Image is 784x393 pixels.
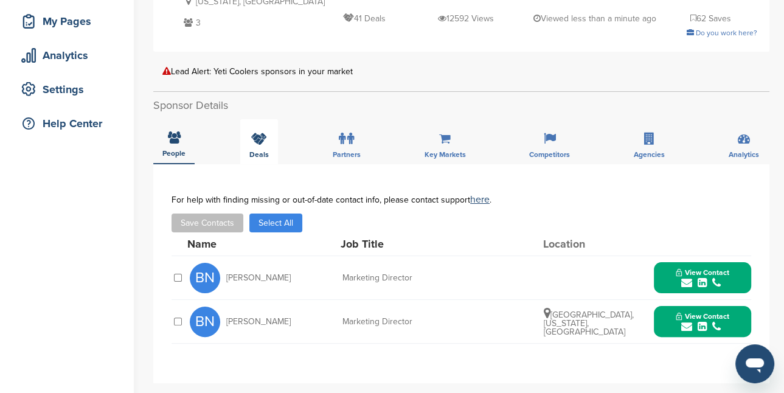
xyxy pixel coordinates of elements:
p: 41 Deals [343,11,386,26]
a: Settings [12,75,122,103]
div: Job Title [341,238,523,249]
p: Viewed less than a minute ago [533,11,656,26]
a: Do you work here? [687,29,757,37]
p: 12592 Views [438,11,494,26]
span: [PERSON_NAME] [226,318,291,326]
span: Do you work here? [696,29,757,37]
span: Partners [333,151,361,158]
p: 62 Saves [690,11,731,26]
span: [GEOGRAPHIC_DATA], [US_STATE], [GEOGRAPHIC_DATA] [544,310,634,337]
div: Settings [18,78,122,100]
span: Deals [249,151,269,158]
iframe: Button to launch messaging window [735,344,774,383]
span: People [162,150,186,157]
h2: Sponsor Details [153,97,769,114]
span: BN [190,307,220,337]
div: Name [187,238,321,249]
button: View Contact [661,304,744,340]
button: Save Contacts [172,214,243,232]
div: Location [543,238,634,249]
div: Marketing Director [342,318,525,326]
div: For help with finding missing or out-of-date contact info, please contact support . [172,195,751,204]
span: Key Markets [424,151,465,158]
span: BN [190,263,220,293]
span: Competitors [529,151,570,158]
div: Help Center [18,113,122,134]
span: Agencies [634,151,665,158]
div: Lead Alert: Yeti Coolers sponsors in your market [162,67,760,76]
span: [PERSON_NAME] [226,274,291,282]
a: Analytics [12,41,122,69]
span: View Contact [676,312,729,321]
a: My Pages [12,7,122,35]
div: Analytics [18,44,122,66]
div: My Pages [18,10,122,32]
p: 3 [181,15,325,30]
a: Help Center [12,110,122,137]
a: here [470,193,490,206]
div: Marketing Director [342,274,525,282]
span: Analytics [729,151,759,158]
span: View Contact [676,268,729,277]
button: Select All [249,214,302,232]
button: View Contact [661,260,744,296]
